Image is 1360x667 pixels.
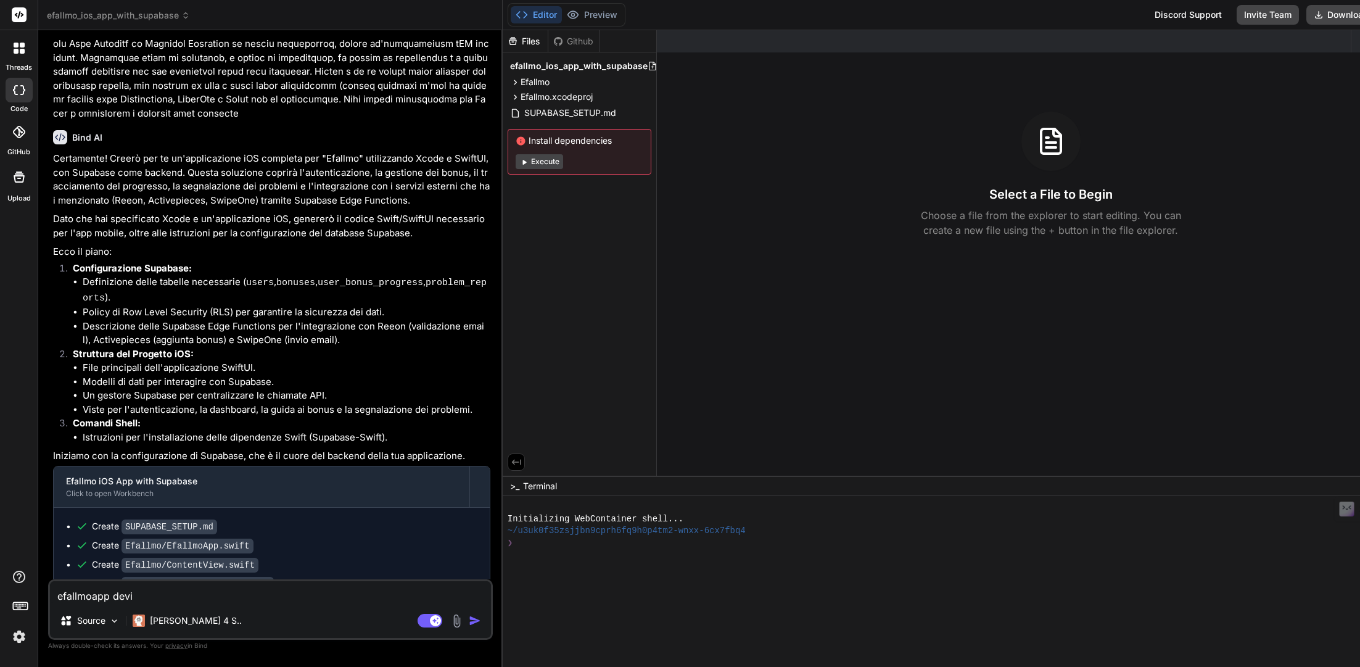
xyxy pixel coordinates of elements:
[48,640,493,652] p: Always double-check its answers. Your in Bind
[83,278,487,304] code: problem_reports
[7,147,30,157] label: GitHub
[83,431,490,445] li: Istruzioni per l'installazione delle dipendenze Swift (Supabase-Swift).
[276,278,315,288] code: bonuses
[469,615,481,627] img: icon
[53,245,490,259] p: Ecco il piano:
[511,6,562,23] button: Editor
[9,626,30,647] img: settings
[10,104,28,114] label: code
[66,475,457,487] div: Efallmo iOS App with Supabase
[47,9,190,22] span: efallmo_ios_app_with_supabase
[92,520,217,533] div: Create
[83,361,490,375] li: File principali dell'applicazione SwiftUI.
[83,375,490,389] li: Modelli di dati per interagire con Supabase.
[83,320,490,347] li: Descrizione delle Supabase Edge Functions per l'integrazione con Reeon (validazione email), Activ...
[516,135,643,147] span: Install dependencies
[73,262,192,274] strong: Configurazione Supabase:
[510,480,519,492] span: >_
[246,278,274,288] code: users
[83,403,490,417] li: Viste per l'autenticazione, la dashboard, la guida ai bonus e la segnalazione dei problemi.
[450,614,464,628] img: attachment
[122,539,253,553] code: Efallmo/EfallmoApp.swift
[521,91,593,103] span: Efallmo.xcodeproj
[562,6,622,23] button: Preview
[7,193,31,204] label: Upload
[122,520,217,534] code: SUPABASE_SETUP.md
[122,577,274,592] code: Efallmo/Views/AuthView.swift
[53,449,490,463] p: Iniziamo con la configurazione di Supabase, che è il cuore del backend della tua applicazione.
[92,558,258,571] div: Create
[1147,5,1229,25] div: Discord Support
[109,616,120,626] img: Pick Models
[72,131,102,144] h6: Bind AI
[989,186,1113,203] h3: Select a File to Begin
[510,60,648,72] span: efallmo_ios_app_with_supabase
[50,581,491,603] textarea: efallmoapp devi
[508,537,513,549] span: ❯
[503,35,548,48] div: Files
[508,513,683,525] span: Initializing WebContainer shell...
[66,489,457,499] div: Click to open Workbench
[73,348,194,360] strong: Struttura del Progetto iOS:
[83,305,490,320] li: Policy di Row Level Security (RLS) per garantire la sicurezza dei dati.
[1237,5,1299,25] button: Invite Team
[165,642,188,649] span: privacy
[523,106,617,120] span: SUPABASE_SETUP.md
[150,615,242,627] p: [PERSON_NAME] 4 S..
[6,62,32,73] label: threads
[92,539,253,552] div: Create
[77,615,105,627] p: Source
[54,466,469,507] button: Efallmo iOS App with SupabaseClick to open Workbench
[73,417,141,429] strong: Comandi Shell:
[548,35,599,48] div: Github
[318,278,423,288] code: user_bonus_progress
[508,525,746,537] span: ~/u3uk0f35zsjjbn9cprh6fq9h0p4tm2-wnxx-6cx7fbq4
[83,389,490,403] li: Un gestore Supabase per centralizzare le chiamate API.
[83,275,490,305] li: Definizione delle tabelle necessarie ( , , , ).
[53,152,490,207] p: Certamente! Creerò per te un'applicazione iOS completa per "Efallmo" utilizzando Xcode e SwiftUI,...
[516,154,563,169] button: Execute
[53,212,490,240] p: Dato che hai specificato Xcode e un'applicazione iOS, genererò il codice Swift/SwiftUI necessario...
[913,208,1189,238] p: Choose a file from the explorer to start editing. You can create a new file using the + button in...
[523,480,557,492] span: Terminal
[133,615,145,627] img: Claude 4 Sonnet
[92,578,274,590] div: Create
[521,76,550,88] span: Efallmo
[122,558,258,573] code: Efallmo/ContentView.swift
